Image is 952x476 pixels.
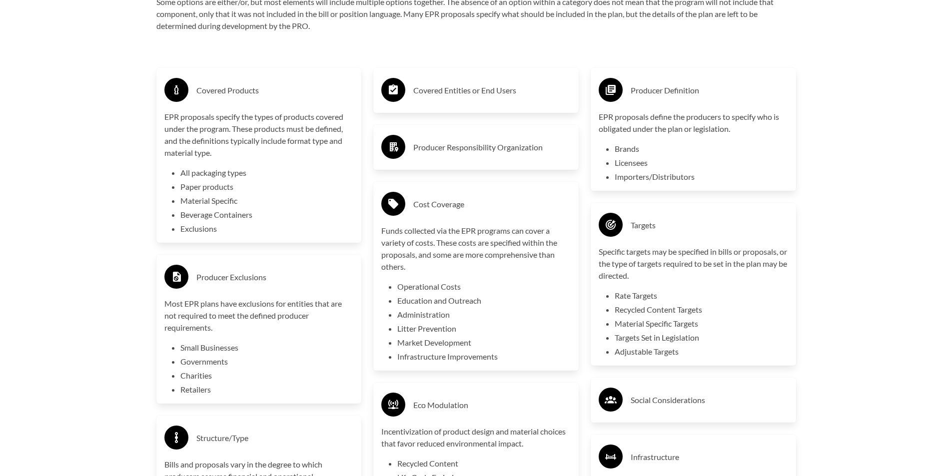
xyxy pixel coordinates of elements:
li: Recycled Content [397,458,571,470]
p: EPR proposals define the producers to specify who is obligated under the plan or legislation. [599,111,788,135]
li: Brands [615,143,788,155]
li: Importers/Distributors [615,171,788,183]
h3: Producer Exclusions [196,269,354,285]
li: Adjustable Targets [615,346,788,358]
h3: Structure/Type [196,430,354,446]
h3: Targets [631,217,788,233]
li: Recycled Content Targets [615,304,788,316]
h3: Covered Entities or End Users [413,82,571,98]
p: Funds collected via the EPR programs can cover a variety of costs. These costs are specified with... [381,225,571,273]
h3: Producer Definition [631,82,788,98]
li: Small Businesses [180,342,354,354]
h3: Social Considerations [631,392,788,408]
li: Administration [397,309,571,321]
li: Material Specific [180,195,354,207]
li: Governments [180,356,354,368]
h3: Producer Responsibility Organization [413,139,571,155]
li: Litter Prevention [397,323,571,335]
li: Market Development [397,337,571,349]
li: Beverage Containers [180,209,354,221]
li: Paper products [180,181,354,193]
p: Specific targets may be specified in bills or proposals, or the type of targets required to be se... [599,246,788,282]
li: Targets Set in Legislation [615,332,788,344]
li: All packaging types [180,167,354,179]
li: Education and Outreach [397,295,571,307]
li: Material Specific Targets [615,318,788,330]
h3: Eco Modulation [413,397,571,413]
li: Infrastructure Improvements [397,351,571,363]
h3: Infrastructure [631,449,788,465]
h3: Cost Coverage [413,196,571,212]
li: Operational Costs [397,281,571,293]
p: Incentivization of product design and material choices that favor reduced environmental impact. [381,426,571,450]
li: Charities [180,370,354,382]
li: Rate Targets [615,290,788,302]
p: EPR proposals specify the types of products covered under the program. These products must be def... [164,111,354,159]
li: Licensees [615,157,788,169]
li: Exclusions [180,223,354,235]
h3: Covered Products [196,82,354,98]
li: Retailers [180,384,354,396]
p: Most EPR plans have exclusions for entities that are not required to meet the defined producer re... [164,298,354,334]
